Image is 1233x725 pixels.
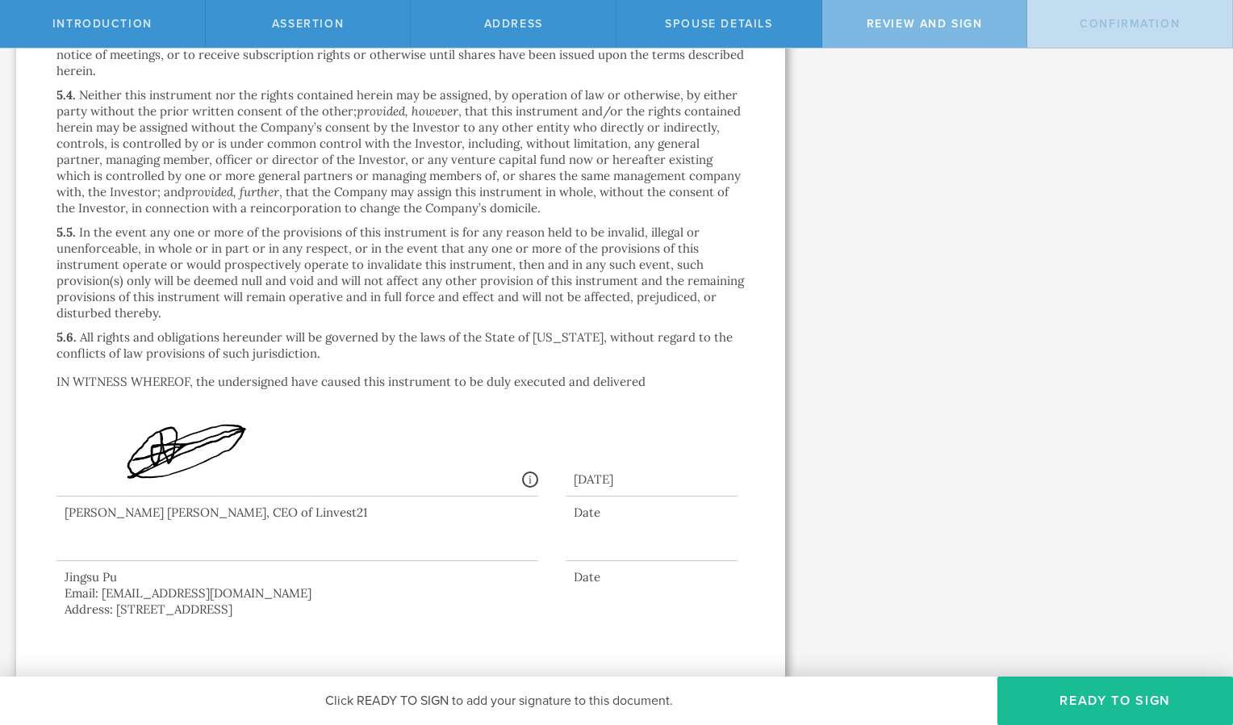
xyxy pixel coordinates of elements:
[65,411,391,500] img: gwJABL2l4AAAAASUVORK5CYII=
[52,17,153,31] span: Introduction
[56,585,538,601] div: Email: [EMAIL_ADDRESS][DOMAIN_NAME]
[56,374,745,390] p: IN WITNESS WHEREOF, the undersigned have caused this instrument to be duly executed and delivered
[566,569,738,585] div: Date
[56,601,538,618] div: Address: [STREET_ADDRESS]
[484,17,543,31] span: Address
[665,17,772,31] span: Spouse Details
[56,224,76,240] h3: 5.5.
[566,455,738,497] div: [DATE]
[357,103,458,119] em: provided, however
[272,17,344,31] span: assertion
[997,677,1233,725] button: Ready to Sign
[867,17,983,31] span: Review and Sign
[1080,17,1180,31] span: Confirmation
[185,184,279,199] em: provided, further
[56,87,741,216] p: Neither this instrument nor the rights contained herein may be assigned, by operation of law or o...
[56,224,744,321] p: In the event any one or more of the provisions of this instrument is for any reason held to be in...
[56,329,77,345] h3: 5.6.
[56,569,538,585] div: Jingsu Pu
[56,329,733,361] p: All rights and obligations hereunder will be governed by the laws of the State of [US_STATE], wit...
[56,87,76,103] h3: 5.4.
